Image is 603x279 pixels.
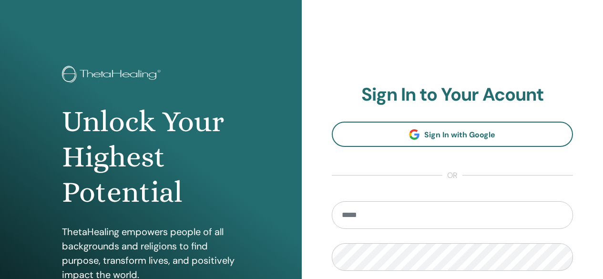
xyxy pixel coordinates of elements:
[332,122,573,147] a: Sign In with Google
[332,84,573,106] h2: Sign In to Your Acount
[442,170,462,181] span: or
[62,104,239,210] h1: Unlock Your Highest Potential
[424,130,495,140] span: Sign In with Google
